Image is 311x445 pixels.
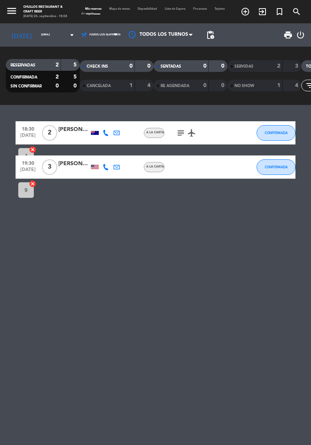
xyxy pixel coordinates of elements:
[6,28,37,42] i: [DATE]
[161,84,189,88] span: RE AGENDADA
[277,63,280,69] strong: 2
[105,8,134,10] span: Mapa de mesas
[275,7,284,16] i: turned_in_not
[189,8,211,10] span: Pre-acceso
[6,5,17,19] button: menu
[10,84,42,88] span: SIN CONFIRMAR
[221,83,226,88] strong: 0
[10,63,35,67] span: RESERVADAS
[234,65,253,68] span: SERVIDAS
[29,146,37,154] i: cancel
[161,8,189,10] span: Lista de Espera
[129,63,133,69] strong: 0
[203,63,206,69] strong: 0
[295,63,300,69] strong: 3
[73,74,78,80] strong: 5
[56,74,59,80] strong: 2
[6,5,17,17] i: menu
[58,125,89,134] div: [PERSON_NAME]
[56,62,59,68] strong: 2
[10,75,37,79] span: CONFIRMADA
[292,7,301,16] i: search
[18,158,38,167] span: 19:30
[277,83,280,88] strong: 1
[203,83,206,88] strong: 0
[81,8,105,10] span: Mis reservas
[18,167,38,176] span: [DATE]
[146,131,164,134] span: A la carta
[296,30,305,40] i: power_settings_new
[221,63,226,69] strong: 0
[87,65,108,68] span: CHECK INS
[161,65,181,68] span: SENTADAS
[87,84,111,88] span: CANCELADA
[234,84,254,88] span: NO SHOW
[146,165,164,168] span: A la carta
[257,125,295,141] button: CONFIRMADA
[134,8,161,10] span: Disponibilidad
[29,180,37,188] i: cancel
[73,83,78,89] strong: 0
[258,7,267,16] i: exit_to_app
[18,124,38,133] span: 18:30
[265,165,288,169] span: CONFIRMADA
[58,159,89,168] div: [PERSON_NAME]
[23,5,70,14] div: Chullos Restaurant & Craft Beer
[23,14,70,19] div: [DATE] 26. septiembre - 18:58
[129,83,133,88] strong: 1
[89,33,121,37] span: Todos los servicios
[42,125,57,141] span: 2
[67,30,77,40] i: arrow_drop_down
[295,83,300,88] strong: 4
[73,62,78,68] strong: 5
[147,83,152,88] strong: 4
[18,133,38,142] span: [DATE]
[257,159,295,175] button: CONFIRMADA
[296,23,305,47] div: LOG OUT
[283,30,293,40] span: print
[206,30,215,40] span: pending_actions
[42,159,57,175] span: 3
[241,7,250,16] i: add_circle_outline
[176,128,185,138] i: subject
[265,131,288,135] span: CONFIRMADA
[147,63,152,69] strong: 0
[187,128,196,138] i: airplanemode_active
[56,83,59,89] strong: 0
